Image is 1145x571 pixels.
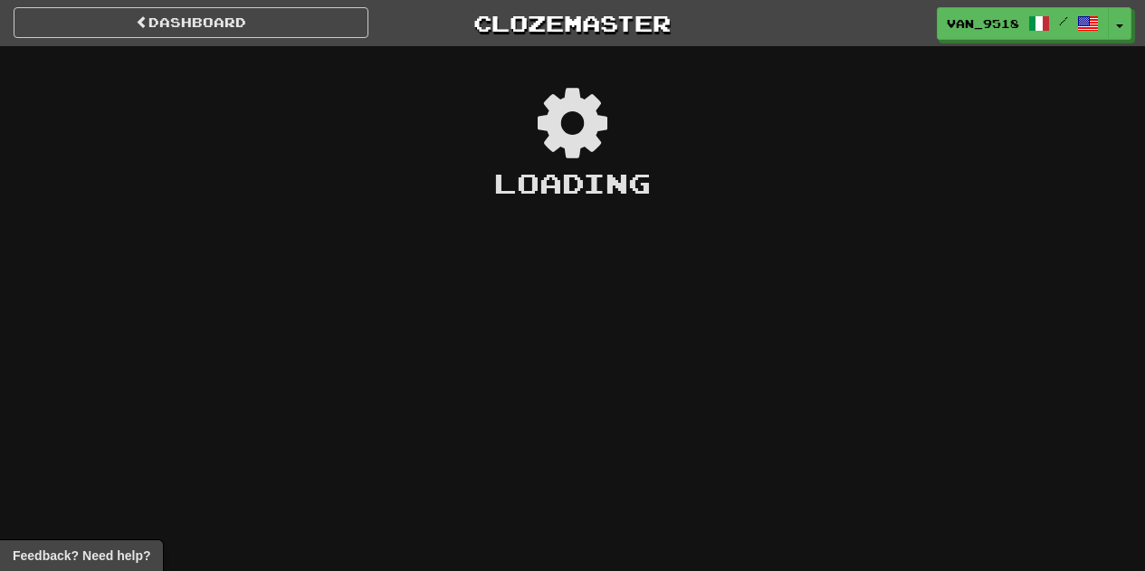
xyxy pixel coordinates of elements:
span: Open feedback widget [13,547,150,565]
span: / [1059,14,1068,27]
a: Van_9518 / [937,7,1109,40]
span: Van_9518 [947,15,1019,32]
a: Dashboard [14,7,368,38]
a: Clozemaster [396,7,750,39]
